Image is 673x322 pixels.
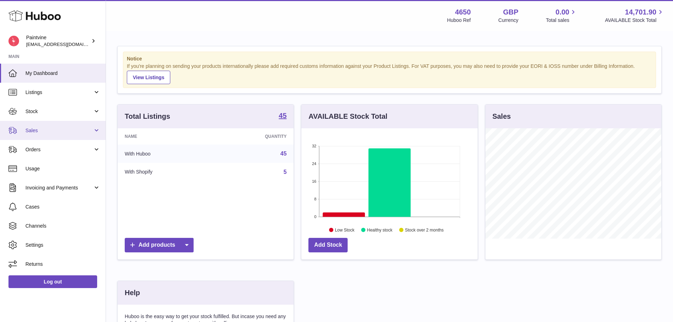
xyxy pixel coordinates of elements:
[281,151,287,157] a: 45
[25,127,93,134] span: Sales
[312,179,317,183] text: 16
[498,17,519,24] div: Currency
[546,7,577,24] a: 0.00 Total sales
[447,17,471,24] div: Huboo Ref
[125,238,194,252] a: Add products
[367,227,393,232] text: Healthy stock
[25,146,93,153] span: Orders
[314,197,317,201] text: 8
[308,238,348,252] a: Add Stock
[25,261,100,268] span: Returns
[312,144,317,148] text: 32
[127,71,170,84] a: View Listings
[25,204,100,210] span: Cases
[118,163,213,181] td: With Shopify
[25,70,100,77] span: My Dashboard
[308,112,387,121] h3: AVAILABLE Stock Total
[556,7,569,17] span: 0.00
[125,288,140,298] h3: Help
[492,112,511,121] h3: Sales
[125,112,170,121] h3: Total Listings
[127,63,652,84] div: If you're planning on sending your products internationally please add required customs informati...
[25,89,93,96] span: Listings
[127,55,652,62] strong: Notice
[279,112,287,121] a: 45
[405,227,444,232] text: Stock over 2 months
[8,275,97,288] a: Log out
[605,7,665,24] a: 14,701.90 AVAILABLE Stock Total
[283,169,287,175] a: 5
[605,17,665,24] span: AVAILABLE Stock Total
[546,17,577,24] span: Total sales
[118,128,213,145] th: Name
[118,145,213,163] td: With Huboo
[314,215,317,219] text: 0
[25,223,100,229] span: Channels
[335,227,355,232] text: Low Stock
[25,242,100,248] span: Settings
[25,185,93,191] span: Invoicing and Payments
[25,108,93,115] span: Stock
[312,162,317,166] text: 24
[25,165,100,172] span: Usage
[455,7,471,17] strong: 4650
[503,7,518,17] strong: GBP
[213,128,294,145] th: Quantity
[26,34,90,48] div: Paintvine
[8,36,19,46] img: euan@paintvine.co.uk
[26,41,104,47] span: [EMAIL_ADDRESS][DOMAIN_NAME]
[625,7,656,17] span: 14,701.90
[279,112,287,119] strong: 45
